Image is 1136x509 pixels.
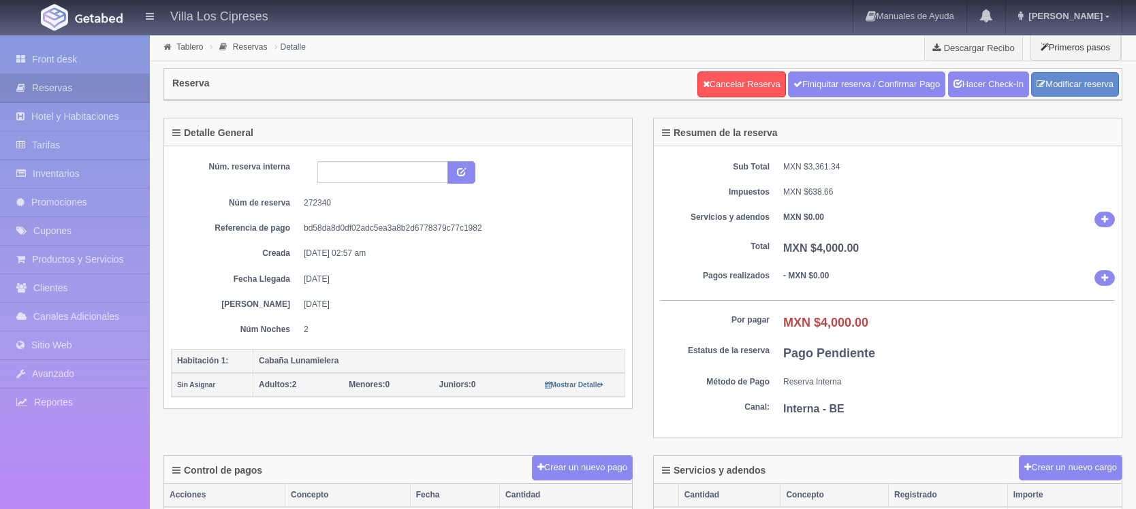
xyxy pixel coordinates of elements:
[410,484,499,507] th: Fecha
[1025,11,1103,21] span: [PERSON_NAME]
[783,161,1115,173] dd: MXN $3,361.34
[661,161,770,173] dt: Sub Total
[783,346,875,360] b: Pago Pendiente
[259,380,296,389] span: 2
[439,380,476,389] span: 0
[177,356,228,365] b: Habitación 1:
[170,7,268,24] h4: Villa Los Cipreses
[1030,34,1121,61] button: Primeros pasos
[181,274,290,285] dt: Fecha Llegada
[661,186,770,198] dt: Impuestos
[783,403,845,414] b: Interna - BE
[181,161,290,173] dt: Núm. reserva interna
[349,380,385,389] strong: Menores:
[661,345,770,357] dt: Estatus de la reserva
[1031,72,1119,97] a: Modificar reserva
[304,248,615,259] dd: [DATE] 02:57 am
[181,197,290,209] dt: Núm de reserva
[233,42,268,52] a: Reservas
[661,241,770,252] dt: Total
[271,40,309,53] li: Detalle
[259,380,292,389] strong: Adultos:
[349,380,390,389] span: 0
[172,78,210,88] h4: Reserva
[164,484,285,507] th: Acciones
[253,349,625,373] th: Cabaña Lunamielera
[1007,484,1122,507] th: Importe
[177,381,215,389] small: Sin Asignar
[304,223,615,234] dd: bd58da8d0df02adc5ea3a8b2d6778379c77c1982
[925,34,1022,61] a: Descargar Recibo
[661,314,770,326] dt: Por pagar
[176,42,203,52] a: Tablero
[889,484,1008,507] th: Registrado
[783,376,1115,388] dd: Reserva Interna
[181,299,290,310] dt: [PERSON_NAME]
[545,381,604,389] small: Mostrar Detalle
[304,197,615,209] dd: 272340
[783,186,1115,198] dd: MXN $638.66
[661,212,770,223] dt: Servicios y adendos
[1019,455,1122,480] button: Crear un nuevo cargo
[285,484,410,507] th: Concepto
[532,455,633,480] button: Crear un nuevo pago
[41,4,68,31] img: Getabed
[783,242,859,254] b: MXN $4,000.00
[661,270,770,282] dt: Pagos realizados
[545,380,604,389] a: Mostrar Detalle
[439,380,471,389] strong: Juniors:
[304,324,615,335] dd: 2
[783,316,868,329] b: MXN $4,000.00
[661,401,770,413] dt: Canal:
[948,71,1029,97] a: Hacer Check-In
[75,13,123,23] img: Getabed
[661,376,770,388] dt: Método de Pago
[181,248,290,259] dt: Creada
[500,484,632,507] th: Cantidad
[304,274,615,285] dd: [DATE]
[783,271,829,280] b: - MXN $0.00
[697,71,786,97] a: Cancelar Reserva
[780,484,889,507] th: Concepto
[181,223,290,234] dt: Referencia de pago
[172,465,262,476] h4: Control de pagos
[172,128,253,138] h4: Detalle General
[783,212,824,222] b: MXN $0.00
[662,128,778,138] h4: Resumen de la reserva
[788,71,945,97] a: Finiquitar reserva / Confirmar Pago
[304,299,615,310] dd: [DATE]
[181,324,290,335] dt: Núm Noches
[678,484,780,507] th: Cantidad
[662,465,766,476] h4: Servicios y adendos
